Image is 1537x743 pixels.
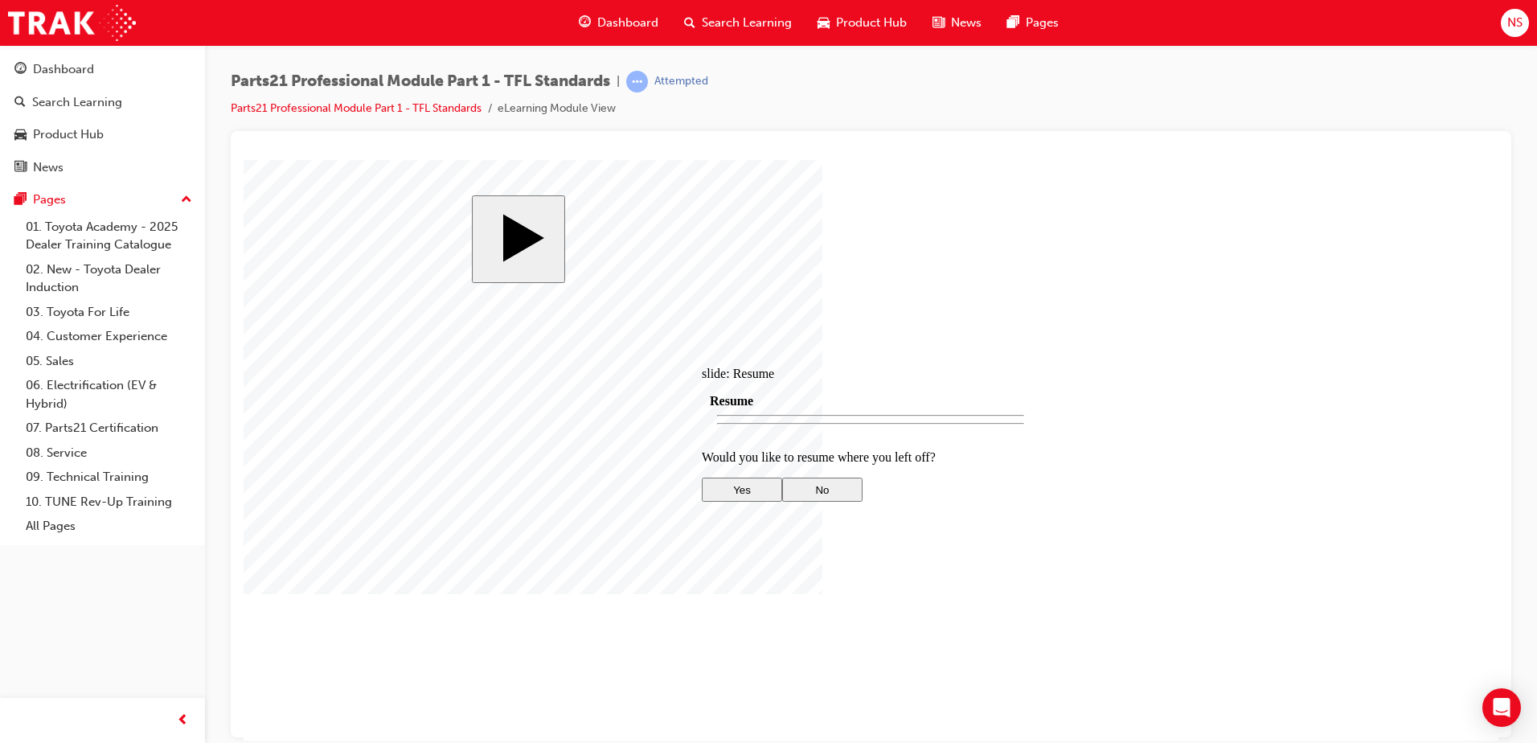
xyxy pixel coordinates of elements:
[19,490,199,515] a: 10. TUNE Rev-Up Training
[579,13,591,33] span: guage-icon
[466,234,510,248] span: Resume
[994,6,1072,39] a: pages-iconPages
[19,416,199,441] a: 07. Parts21 Certification
[19,373,199,416] a: 06. Electrification (EV & Hybrid)
[19,514,199,539] a: All Pages
[14,128,27,142] span: car-icon
[951,14,982,32] span: News
[932,13,945,33] span: news-icon
[177,711,189,731] span: prev-icon
[6,55,199,84] a: Dashboard
[458,290,796,305] p: Would you like to resume where you left off?
[597,14,658,32] span: Dashboard
[19,300,199,325] a: 03. Toyota For Life
[6,153,199,183] a: News
[1501,9,1529,37] button: NS
[1026,14,1059,32] span: Pages
[566,6,671,39] a: guage-iconDashboard
[19,465,199,490] a: 09. Technical Training
[19,441,199,466] a: 08. Service
[14,96,26,110] span: search-icon
[654,74,708,89] div: Attempted
[671,6,805,39] a: search-iconSearch Learning
[8,5,136,41] img: Trak
[19,349,199,374] a: 05. Sales
[818,13,830,33] span: car-icon
[805,6,920,39] a: car-iconProduct Hub
[6,88,199,117] a: Search Learning
[458,207,796,221] div: slide: Resume
[1507,14,1523,32] span: NS
[19,257,199,300] a: 02. New - Toyota Dealer Induction
[14,161,27,175] span: news-icon
[6,185,199,215] button: Pages
[19,324,199,349] a: 04. Customer Experience
[231,72,610,91] span: Parts21 Professional Module Part 1 - TFL Standards
[684,13,695,33] span: search-icon
[617,72,620,91] span: |
[626,71,648,92] span: learningRecordVerb_ATTEMPT-icon
[231,101,482,115] a: Parts21 Professional Module Part 1 - TFL Standards
[836,14,907,32] span: Product Hub
[702,14,792,32] span: Search Learning
[32,93,122,112] div: Search Learning
[33,125,104,144] div: Product Hub
[181,190,192,211] span: up-icon
[6,120,199,150] a: Product Hub
[33,158,64,177] div: News
[1007,13,1019,33] span: pages-icon
[458,318,539,342] button: Yes
[1482,688,1521,727] div: Open Intercom Messenger
[19,215,199,257] a: 01. Toyota Academy - 2025 Dealer Training Catalogue
[6,51,199,185] button: DashboardSearch LearningProduct HubNews
[33,60,94,79] div: Dashboard
[14,63,27,77] span: guage-icon
[498,100,616,118] li: eLearning Module View
[539,318,619,342] button: No
[14,193,27,207] span: pages-icon
[920,6,994,39] a: news-iconNews
[33,191,66,209] div: Pages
